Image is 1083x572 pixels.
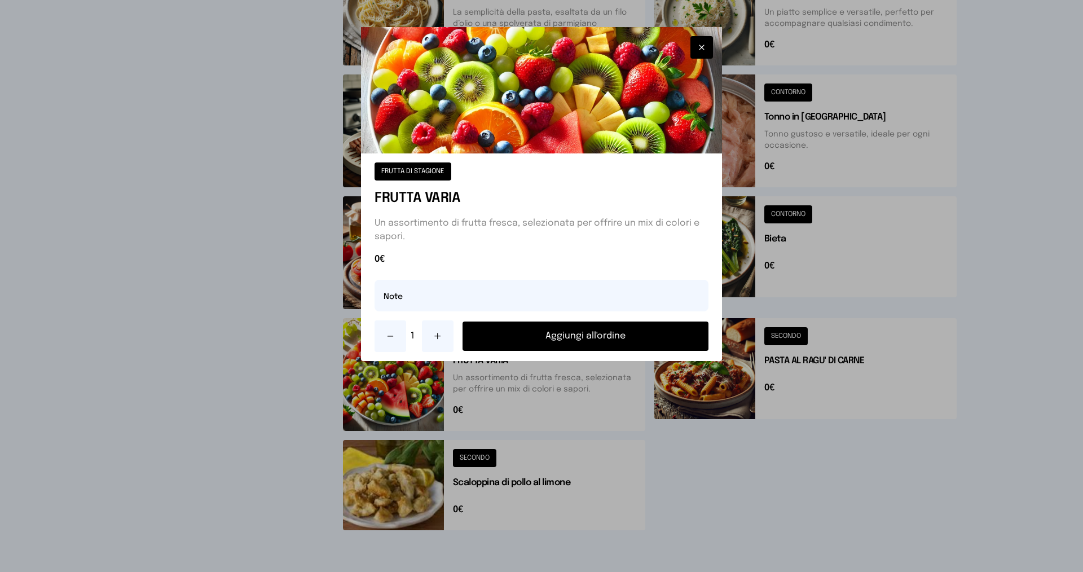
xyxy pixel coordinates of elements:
[375,190,708,208] h1: FRUTTA VARIA
[361,27,722,153] img: FRUTTA VARIA
[463,322,708,351] button: Aggiungi all'ordine
[375,253,708,266] span: 0€
[375,217,708,244] p: Un assortimento di frutta fresca, selezionata per offrire un mix di colori e sapori.
[411,329,417,343] span: 1
[375,162,451,181] button: FRUTTA DI STAGIONE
